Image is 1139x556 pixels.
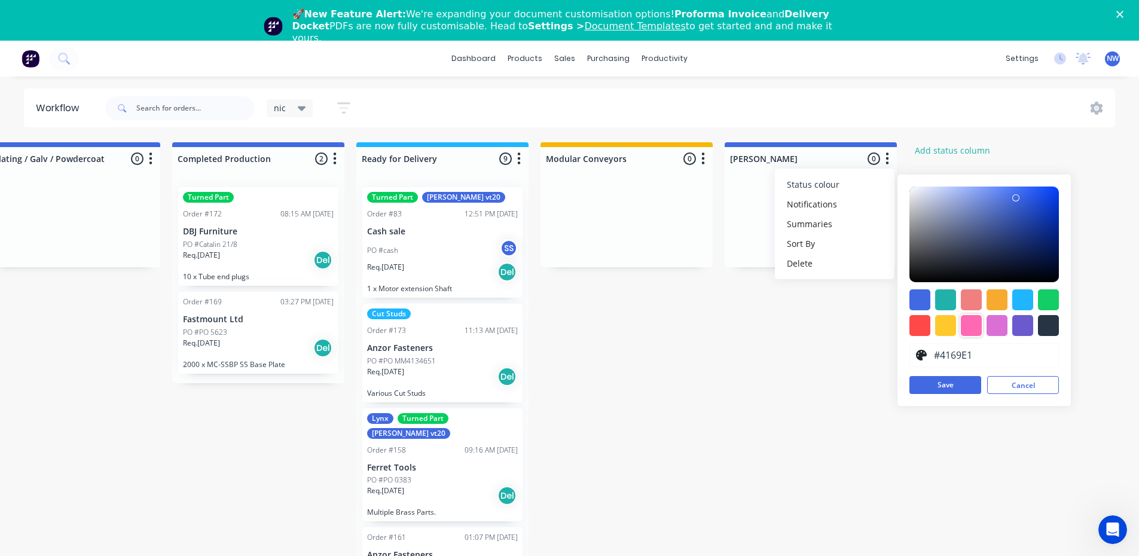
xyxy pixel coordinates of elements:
[636,50,694,68] div: productivity
[280,209,334,219] div: 08:15 AM [DATE]
[367,413,393,424] div: Lynx
[183,209,222,219] div: Order #172
[1012,289,1033,310] div: #1fb6ff
[292,8,829,32] b: Delivery Docket
[528,20,686,32] b: Settings >
[367,209,402,219] div: Order #83
[1000,50,1045,68] div: settings
[367,366,404,377] p: Req. [DATE]
[183,327,227,338] p: PO #PO 5623
[367,262,404,273] p: Req. [DATE]
[367,325,406,336] div: Order #173
[1098,515,1127,544] iframe: Intercom live chat
[465,445,518,456] div: 09:16 AM [DATE]
[367,475,411,485] p: PO #PO 0383
[1116,11,1128,18] div: Close
[1038,315,1059,336] div: #273444
[1038,289,1059,310] div: #13ce66
[497,486,517,505] div: Del
[274,102,286,114] span: nic
[961,315,982,336] div: #ff69b4
[362,187,523,298] div: Turned Part[PERSON_NAME] vt20Order #8312:51 PM [DATE]Cash salePO #cashSSReq.[DATE]Del1 x Motor ex...
[465,209,518,219] div: 12:51 PM [DATE]
[264,17,283,36] img: Profile image for Team
[362,408,523,522] div: LynxTurned Part[PERSON_NAME] vt20Order #15809:16 AM [DATE]Ferret ToolsPO #PO 0383Req.[DATE]DelMul...
[178,187,338,286] div: Turned PartOrder #17208:15 AM [DATE]DBJ FurniturePO #Catalin 21/8Req.[DATE]Del10 x Tube end plugs
[367,485,404,496] p: Req. [DATE]
[36,101,85,115] div: Workflow
[367,356,436,366] p: PO #PO MM4134651
[313,338,332,358] div: Del
[909,289,930,310] div: #4169e1
[500,239,518,257] div: SS
[183,272,334,281] p: 10 x Tube end plugs
[909,315,930,336] div: #ff4949
[497,367,517,386] div: Del
[548,50,581,68] div: sales
[909,376,981,394] button: Save
[183,360,334,369] p: 2000 x MC-SSBP SS Base Plate
[961,289,982,310] div: #f08080
[987,289,1007,310] div: #f6ab2f
[909,142,997,158] button: Add status column
[183,227,334,237] p: DBJ Furniture
[367,445,406,456] div: Order #158
[313,250,332,270] div: Del
[465,532,518,543] div: 01:07 PM [DATE]
[398,413,448,424] div: Turned Part
[183,314,334,325] p: Fastmount Ltd
[367,532,406,543] div: Order #161
[775,253,894,273] button: Delete
[497,262,517,282] div: Del
[674,8,767,20] b: Proforma Invoice
[183,250,220,261] p: Req. [DATE]
[362,304,523,402] div: Cut StudsOrder #17311:13 AM [DATE]Anzor FastenersPO #PO MM4134651Req.[DATE]DelVarious Cut Studs
[584,20,685,32] a: Document Templates
[367,508,518,517] p: Multiple Brass Parts.
[787,178,839,191] span: Status colour
[935,315,956,336] div: #ffc82c
[367,463,518,473] p: Ferret Tools
[502,50,548,68] div: products
[183,338,220,349] p: Req. [DATE]
[775,175,894,194] button: Status colour
[1107,53,1119,64] span: NW
[1012,315,1033,336] div: #6a5acd
[183,297,222,307] div: Order #169
[304,8,407,20] b: New Feature Alert:
[445,50,502,68] a: dashboard
[178,292,338,374] div: Order #16903:27 PM [DATE]Fastmount LtdPO #PO 5623Req.[DATE]Del2000 x MC-SSBP SS Base Plate
[292,8,857,44] div: 🚀 We're expanding your document customisation options! and PDFs are now fully customisable. Head ...
[367,284,518,293] p: 1 x Motor extension Shaft
[987,315,1007,336] div: #da70d6
[367,343,518,353] p: Anzor Fasteners
[367,245,398,256] p: PO #cash
[280,297,334,307] div: 03:27 PM [DATE]
[465,325,518,336] div: 11:13 AM [DATE]
[775,214,894,234] button: Summaries
[367,192,418,203] div: Turned Part
[581,50,636,68] div: purchasing
[935,289,956,310] div: #20b2aa
[183,239,237,250] p: PO #Catalin 21/8
[987,376,1059,394] button: Cancel
[136,96,255,120] input: Search for orders...
[367,227,518,237] p: Cash sale
[367,308,411,319] div: Cut Studs
[367,428,450,439] div: [PERSON_NAME] vt20
[183,192,234,203] div: Turned Part
[367,389,518,398] p: Various Cut Studs
[775,194,894,214] button: Notifications
[22,50,39,68] img: Factory
[422,192,505,203] div: [PERSON_NAME] vt20
[775,234,894,253] button: Sort By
